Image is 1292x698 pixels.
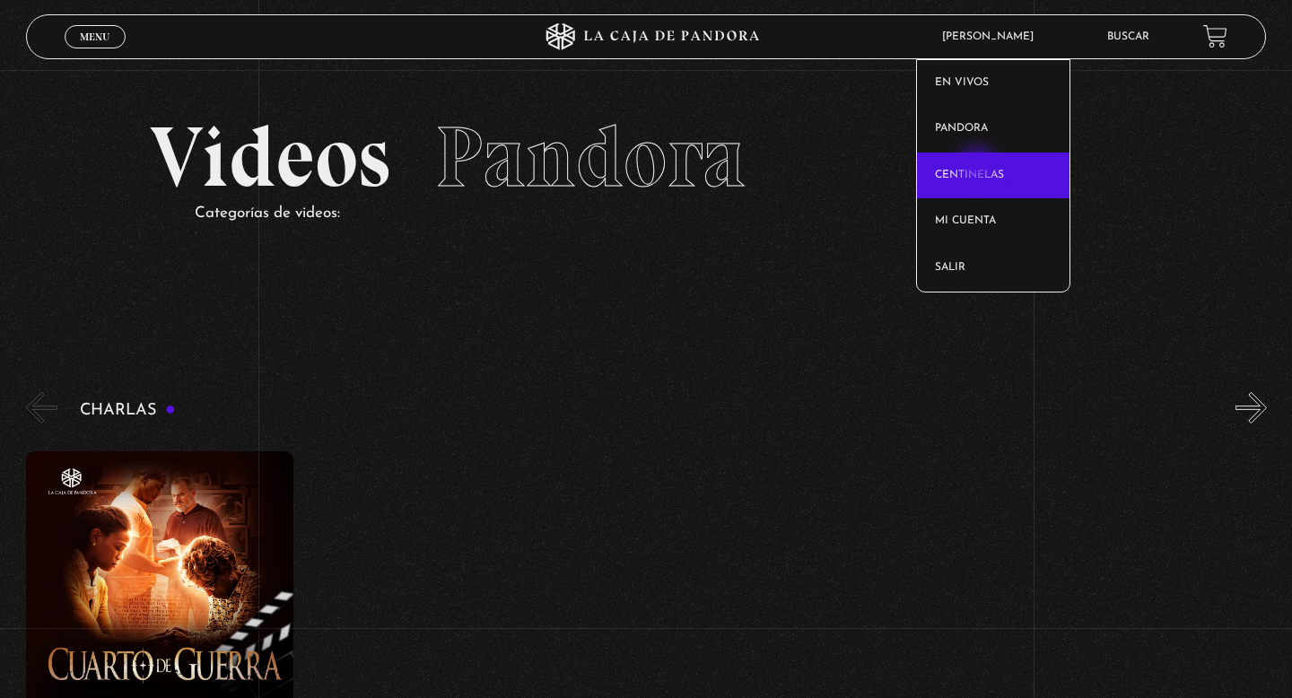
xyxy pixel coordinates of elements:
a: En vivos [917,60,1070,107]
button: Next [1235,392,1267,423]
h3: Charlas [80,402,176,419]
a: Centinelas [917,153,1070,199]
span: Cerrar [74,46,117,58]
span: Pandora [435,106,746,208]
p: Categorías de videos: [195,200,1142,228]
a: Buscar [1107,31,1149,42]
span: Menu [80,31,109,42]
a: Mi cuenta [917,198,1070,245]
a: Salir [917,245,1070,292]
a: View your shopping cart [1203,24,1227,48]
h2: Videos [150,115,1142,200]
button: Previous [26,392,57,423]
a: Pandora [917,106,1070,153]
span: [PERSON_NAME] [933,31,1052,42]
